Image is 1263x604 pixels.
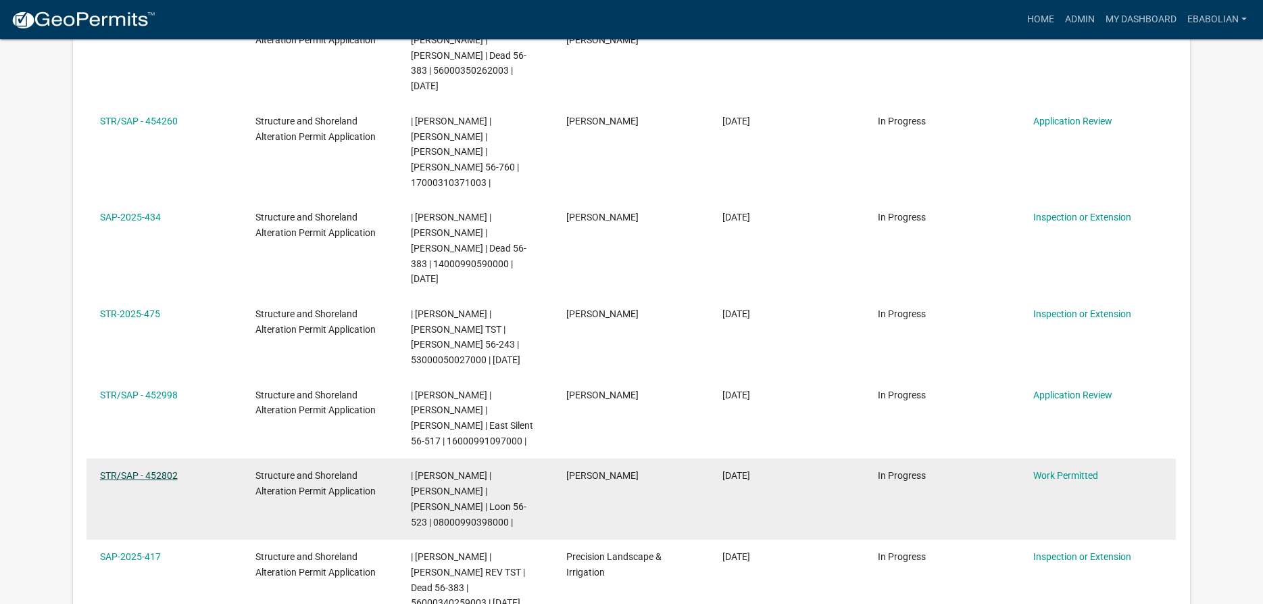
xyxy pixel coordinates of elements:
a: STR/SAP - 452802 [100,470,178,481]
a: Admin [1060,7,1100,32]
a: STR/SAP - 454260 [100,116,178,126]
a: ebabolian [1182,7,1252,32]
span: Structure and Shoreland Alteration Permit Application [255,551,376,578]
a: STR-2025-475 [100,308,160,319]
span: 07/23/2025 [722,308,750,319]
a: Application Review [1033,390,1112,400]
a: My Dashboard [1100,7,1182,32]
span: 07/18/2025 [722,551,750,562]
span: Structure and Shoreland Alteration Permit Application [255,19,376,45]
span: 07/24/2025 [722,116,750,126]
span: Structure and Shoreland Alteration Permit Application [255,212,376,238]
span: 07/23/2025 [722,212,750,223]
span: Precision Landscape & Irrigation [566,551,662,578]
span: Structure and Shoreland Alteration Permit Application [255,470,376,496]
span: | Eric Babolian | NICK MASSIE | JESSICA MASSIE | Lizzie 56-760 | 17000310371003 | [411,116,519,188]
span: 07/21/2025 [722,390,750,400]
span: | Eric Babolian | MICHAEL P BECK | REBECCA J BECK | Dead 56-383 | 14000990590000 | 07/31/2026 [411,212,526,284]
a: Inspection or Extension [1033,212,1131,223]
a: SAP-2025-434 [100,212,161,223]
span: | Eric Babolian | DONALD SCHWANKE | CHRISTINE SCHWANKE | East Silent 56-517 | 16000991097000 | [411,390,533,446]
span: Troy Hemmelgarn [566,308,639,319]
span: In Progress [878,116,926,126]
span: Structure and Shoreland Alteration Permit Application [255,308,376,335]
span: In Progress [878,470,926,481]
span: In Progress [878,212,926,223]
span: 07/21/2025 [722,470,750,481]
span: In Progress [878,551,926,562]
a: SAP-2025-417 [100,551,161,562]
a: Application Review [1033,116,1112,126]
span: Joseph and Linda Kern [566,19,657,45]
span: Scott Orvik [566,470,639,481]
span: | Eric Babolian | TERRY LEABO | DENISE LEABO | Loon 56-523 | 08000990398000 | [411,470,526,527]
span: Nick Massie [566,116,639,126]
span: Structure and Shoreland Alteration Permit Application [255,390,376,416]
a: Inspection or Extension [1033,551,1131,562]
a: STR/SAP - 452998 [100,390,178,400]
a: Home [1022,7,1060,32]
a: Inspection or Extension [1033,308,1131,319]
span: | Eric Babolian | JOSEPH L KERN | LINDA KERN | Dead 56-383 | 56000350262003 | 07/30/2026 [411,19,526,91]
span: In Progress [878,308,926,319]
a: Work Permitted [1033,470,1098,481]
span: In Progress [878,390,926,400]
span: | Eric Babolian | TERNUS TST | Marion 56-243 | 53000050027000 | 08/12/2026 [411,308,520,365]
span: Structure and Shoreland Alteration Permit Application [255,116,376,142]
span: Christine Schwanke [566,390,639,400]
span: John Christensen [566,212,639,223]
